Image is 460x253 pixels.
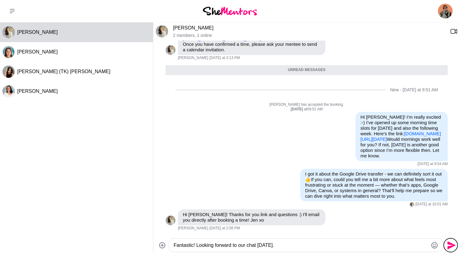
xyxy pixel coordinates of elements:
[444,238,458,252] button: Send
[166,107,448,112] div: at 09:51 AM
[390,87,438,93] div: New - [DATE] at 9:51 AM
[178,226,208,231] span: [PERSON_NAME]
[183,42,320,53] p: Once you have confirmed a time, please ask your mentee to send a calendar invitation.
[415,202,448,207] time: 2025-08-28T22:01:34.560Z
[17,69,110,74] span: [PERSON_NAME] (TK) [PERSON_NAME]
[17,89,58,94] span: [PERSON_NAME]
[2,65,15,78] img: T
[2,46,15,58] img: L
[431,242,438,249] button: Emoji picker
[173,33,445,38] p: 2 members , 1 online
[2,26,15,38] div: Jen Gautier
[438,4,453,18] img: Yulia
[166,215,175,225] div: Jen Gautier
[178,56,208,61] span: [PERSON_NAME]
[305,177,311,182] span: 👍
[2,46,15,58] div: Lily Rudolph
[210,226,240,231] time: 2025-08-29T02:56:19.143Z
[418,162,448,167] time: 2025-08-28T21:54:48.763Z
[2,85,15,97] img: T
[166,215,175,225] img: J
[360,114,443,159] p: Hi [PERSON_NAME]! I’m really excited :-) I’ve opened up some morning time slots for [DATE] and al...
[183,212,320,223] p: Hi [PERSON_NAME]! Thanks for you link and questions :) I'll email you directly after booking a ti...
[2,65,15,78] div: Taliah-Kate (TK) Byron
[166,45,175,55] div: Jen Gautier
[291,107,304,111] strong: [DATE]
[2,26,15,38] img: J
[156,25,168,38] img: J
[410,202,414,207] div: Jen Gautier
[173,25,214,30] a: [PERSON_NAME]
[2,85,15,97] div: Tarisha Tourok
[360,131,441,142] a: [DOMAIN_NAME][URL][DATE]
[305,171,443,199] p: I got it about the Google Drive transfer - we can definitely sort it out If you can, could you te...
[17,49,58,54] span: [PERSON_NAME]
[166,45,175,55] img: J
[203,7,257,15] img: She Mentors Logo
[174,242,428,249] textarea: Type your message
[156,25,168,38] div: Jen Gautier
[183,36,261,41] a: [EMAIL_ADDRESS][DOMAIN_NAME]
[166,65,448,75] div: Unread messages
[410,202,414,207] img: J
[210,56,240,61] time: 2025-08-28T03:13:46.220Z
[166,102,448,107] p: [PERSON_NAME] has accepted the booking.
[17,30,58,35] span: [PERSON_NAME]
